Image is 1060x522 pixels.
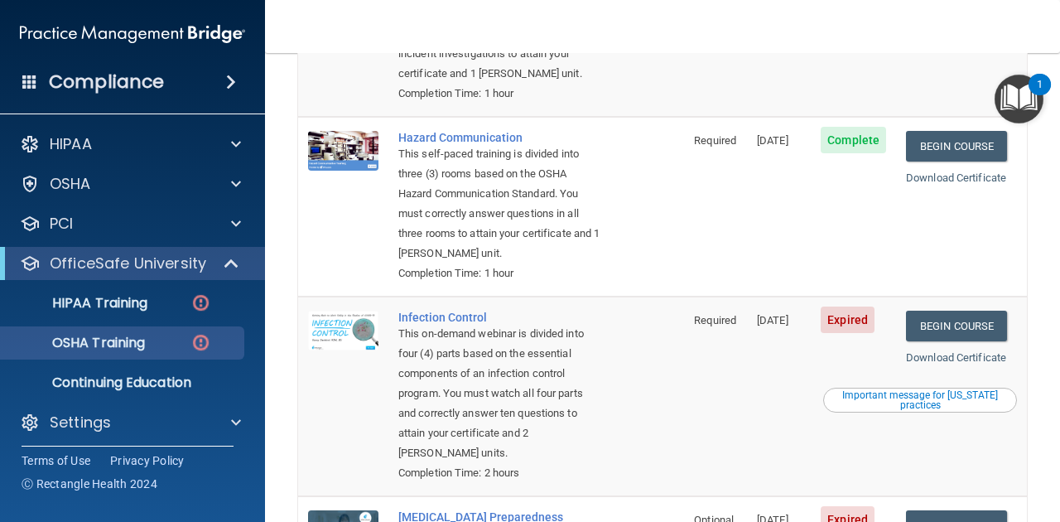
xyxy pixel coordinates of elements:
[823,388,1017,413] button: Read this if you are a dental practitioner in the state of CA
[906,311,1007,341] a: Begin Course
[20,214,241,234] a: PCI
[398,131,601,144] a: Hazard Communication
[50,134,92,154] p: HIPAA
[190,332,211,353] img: danger-circle.6113f641.png
[22,476,157,492] span: Ⓒ Rectangle Health 2024
[906,131,1007,162] a: Begin Course
[906,351,1006,364] a: Download Certificate
[50,254,206,273] p: OfficeSafe University
[398,144,601,263] div: This self-paced training is divided into three (3) rooms based on the OSHA Hazard Communication S...
[821,307,874,333] span: Expired
[20,254,240,273] a: OfficeSafe University
[11,295,147,312] p: HIPAA Training
[11,375,237,391] p: Continuing Education
[50,214,73,234] p: PCI
[757,314,788,326] span: [DATE]
[995,75,1043,123] button: Open Resource Center, 1 new notification
[50,174,91,194] p: OSHA
[50,413,111,433] p: Settings
[398,324,601,463] div: This on-demand webinar is divided into four (4) parts based on the essential components of an inf...
[20,134,241,154] a: HIPAA
[694,134,736,147] span: Required
[398,263,601,283] div: Completion Time: 1 hour
[190,292,211,313] img: danger-circle.6113f641.png
[20,413,241,433] a: Settings
[398,84,601,104] div: Completion Time: 1 hour
[1037,85,1043,106] div: 1
[20,174,241,194] a: OSHA
[398,311,601,324] a: Infection Control
[398,463,601,483] div: Completion Time: 2 hours
[757,134,788,147] span: [DATE]
[110,452,185,469] a: Privacy Policy
[826,390,1014,410] div: Important message for [US_STATE] practices
[49,70,164,94] h4: Compliance
[22,452,90,469] a: Terms of Use
[906,172,1006,184] a: Download Certificate
[694,314,736,326] span: Required
[11,335,145,351] p: OSHA Training
[20,17,245,51] img: PMB logo
[821,127,886,153] span: Complete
